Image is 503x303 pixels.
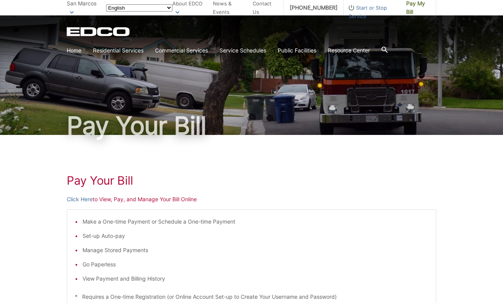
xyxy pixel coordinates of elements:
p: * Requires a One-time Registration (or Online Account Set-up to Create Your Username and Password) [75,293,428,301]
li: View Payment and Billing History [83,274,428,283]
a: Click Here [67,195,93,204]
select: Select a language [106,4,172,12]
a: Commercial Services [155,46,208,55]
p: to View, Pay, and Manage Your Bill Online [67,195,436,204]
a: Public Facilities [278,46,316,55]
li: Go Paperless [83,260,428,269]
a: EDCD logo. Return to the homepage. [67,27,131,36]
a: Home [67,46,81,55]
h1: Pay Your Bill [67,173,436,187]
li: Set-up Auto-pay [83,232,428,240]
li: Make a One-time Payment or Schedule a One-time Payment [83,217,428,226]
a: Resource Center [328,46,370,55]
h1: Pay Your Bill [67,113,436,138]
li: Manage Stored Payments [83,246,428,254]
a: Service Schedules [219,46,266,55]
a: Residential Services [93,46,143,55]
